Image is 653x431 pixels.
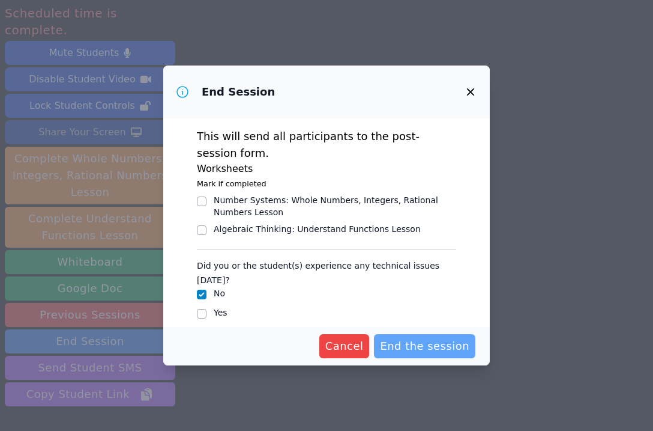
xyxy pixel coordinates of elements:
[214,223,421,235] div: Algebraic Thinking : Understand Functions Lesson
[374,334,475,358] button: End the session
[380,338,469,355] span: End the session
[197,255,456,287] legend: Did you or the student(s) experience any technical issues [DATE]?
[197,162,456,176] h3: Worksheets
[197,179,266,188] small: Mark if completed
[214,308,227,317] label: Yes
[202,85,275,99] h3: End Session
[214,194,456,218] div: Number Systems : Whole Numbers, Integers, Rational Numbers Lesson
[325,338,364,355] span: Cancel
[197,128,456,162] p: This will send all participants to the post-session form.
[319,334,370,358] button: Cancel
[214,289,225,298] label: No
